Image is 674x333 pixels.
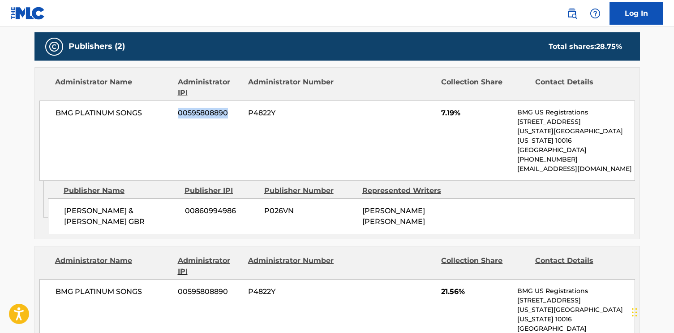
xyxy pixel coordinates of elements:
[362,185,454,196] div: Represented Writers
[517,108,634,117] p: BMG US Registrations
[535,77,622,98] div: Contact Details
[517,127,634,145] p: [US_STATE][GEOGRAPHIC_DATA][US_STATE] 10016
[64,206,178,227] span: [PERSON_NAME] & [PERSON_NAME] GBR
[248,77,335,98] div: Administrator Number
[185,206,258,216] span: 00860994986
[441,286,511,297] span: 21.56%
[563,4,581,22] a: Public Search
[178,286,241,297] span: 00595808890
[56,108,172,118] span: BMG PLATINUM SONGS
[610,2,663,25] a: Log In
[590,8,601,19] img: help
[264,206,356,216] span: P026VN
[517,305,634,324] p: [US_STATE][GEOGRAPHIC_DATA][US_STATE] 10016
[178,108,241,118] span: 00595808890
[11,7,45,20] img: MLC Logo
[629,290,674,333] iframe: Chat Widget
[69,41,125,52] h5: Publishers (2)
[517,117,634,127] p: [STREET_ADDRESS]
[517,164,634,174] p: [EMAIL_ADDRESS][DOMAIN_NAME]
[441,108,511,118] span: 7.19%
[362,206,425,226] span: [PERSON_NAME] [PERSON_NAME]
[64,185,178,196] div: Publisher Name
[517,296,634,305] p: [STREET_ADDRESS]
[49,41,60,52] img: Publishers
[264,185,356,196] div: Publisher Number
[517,145,634,155] p: [GEOGRAPHIC_DATA]
[185,185,258,196] div: Publisher IPI
[248,286,335,297] span: P4822Y
[248,255,335,277] div: Administrator Number
[248,108,335,118] span: P4822Y
[441,255,528,277] div: Collection Share
[549,41,622,52] div: Total shares:
[178,255,241,277] div: Administrator IPI
[55,77,171,98] div: Administrator Name
[586,4,604,22] div: Help
[596,42,622,51] span: 28.75 %
[441,77,528,98] div: Collection Share
[178,77,241,98] div: Administrator IPI
[632,299,637,326] div: Drag
[535,255,622,277] div: Contact Details
[55,255,171,277] div: Administrator Name
[517,286,634,296] p: BMG US Registrations
[56,286,172,297] span: BMG PLATINUM SONGS
[567,8,577,19] img: search
[517,155,634,164] p: [PHONE_NUMBER]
